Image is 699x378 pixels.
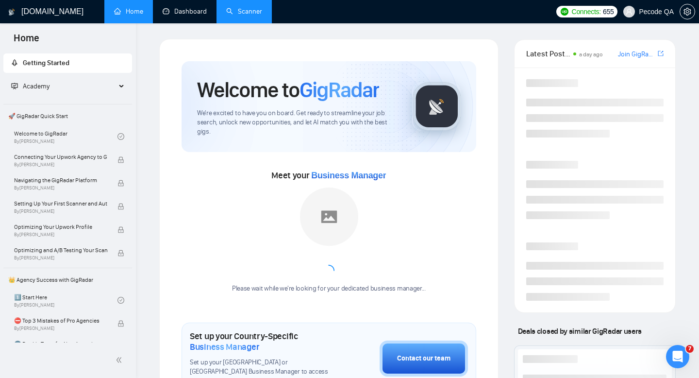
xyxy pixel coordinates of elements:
[11,82,50,90] span: Academy
[271,170,386,181] span: Meet your
[579,51,603,58] span: a day ago
[292,4,310,22] button: Згорнути вікно
[11,59,18,66] span: rocket
[397,353,450,364] div: Contact our team
[300,77,379,103] span: GigRadar
[6,4,25,22] button: go back
[23,59,69,67] span: Getting Started
[300,188,358,246] img: placeholder.png
[226,7,262,16] a: searchScanner
[197,109,397,137] span: We're excited to have you on board. Get ready to streamline your job search, unlock new opportuni...
[14,316,107,326] span: ⛔ Top 3 Mistakes of Pro Agencies
[311,171,386,180] span: Business Manager
[117,203,124,210] span: lock
[23,82,50,90] span: Academy
[514,323,646,340] span: Deals closed by similar GigRadar users
[12,268,322,278] div: Ви отримали відповідь на своє запитання?
[310,4,328,21] div: Закрити
[8,4,15,20] img: logo
[14,326,107,331] span: By [PERSON_NAME]
[686,345,694,353] span: 7
[114,7,143,16] a: homeHome
[14,245,107,255] span: Optimizing and A/B Testing Your Scanner for Better Results
[3,53,132,73] li: Getting Started
[14,208,107,214] span: By [PERSON_NAME]
[658,50,664,57] span: export
[6,31,47,52] span: Home
[190,342,259,352] span: Business Manager
[160,277,174,297] span: 😐
[14,339,107,349] span: 🌚 Rookie Traps for New Agencies
[117,180,124,187] span: lock
[572,6,601,17] span: Connects:
[626,8,632,15] span: user
[658,49,664,58] a: export
[14,152,107,162] span: Connecting Your Upwork Agency to GigRadar
[14,290,117,311] a: 1️⃣ Start HereBy[PERSON_NAME]
[680,8,695,16] a: setting
[666,345,689,368] iframe: To enrich screen reader interactions, please activate Accessibility in Grammarly extension settings
[106,309,228,317] a: Відкрити в довідковому центрі
[618,49,656,60] a: Join GigRadar Slack Community
[117,297,124,304] span: check-circle
[14,232,107,238] span: By [PERSON_NAME]
[380,341,468,377] button: Contact our team
[117,156,124,163] span: lock
[154,277,180,297] span: neutral face reaction
[413,82,461,131] img: gigradar-logo.png
[14,185,107,191] span: By [PERSON_NAME]
[561,8,568,16] img: upwork-logo.png
[180,277,205,297] span: smiley reaction
[197,77,379,103] h1: Welcome to
[14,126,117,147] a: Welcome to GigRadarBy[PERSON_NAME]
[117,226,124,233] span: lock
[4,270,131,290] span: 👑 Agency Success with GigRadar
[603,6,614,17] span: 655
[226,284,432,293] div: Please wait while we're looking for your dedicated business manager...
[190,331,331,352] h1: Set up your Country-Specific
[14,222,107,232] span: Optimizing Your Upwork Profile
[134,277,149,297] span: 😞
[14,175,107,185] span: Navigating the GigRadar Platform
[4,106,131,126] span: 🚀 GigRadar Quick Start
[14,199,107,208] span: Setting Up Your First Scanner and Auto-Bidder
[185,277,199,297] span: 😃
[11,83,18,89] span: fund-projection-screen
[116,355,125,365] span: double-left
[117,320,124,327] span: lock
[117,133,124,140] span: check-circle
[526,48,570,60] span: Latest Posts from the GigRadar Community
[14,162,107,168] span: By [PERSON_NAME]
[117,250,124,257] span: lock
[680,4,695,19] button: setting
[323,265,334,276] span: loading
[163,7,207,16] a: dashboardDashboard
[680,8,695,16] span: setting
[129,277,154,297] span: disappointed reaction
[14,255,107,261] span: By [PERSON_NAME]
